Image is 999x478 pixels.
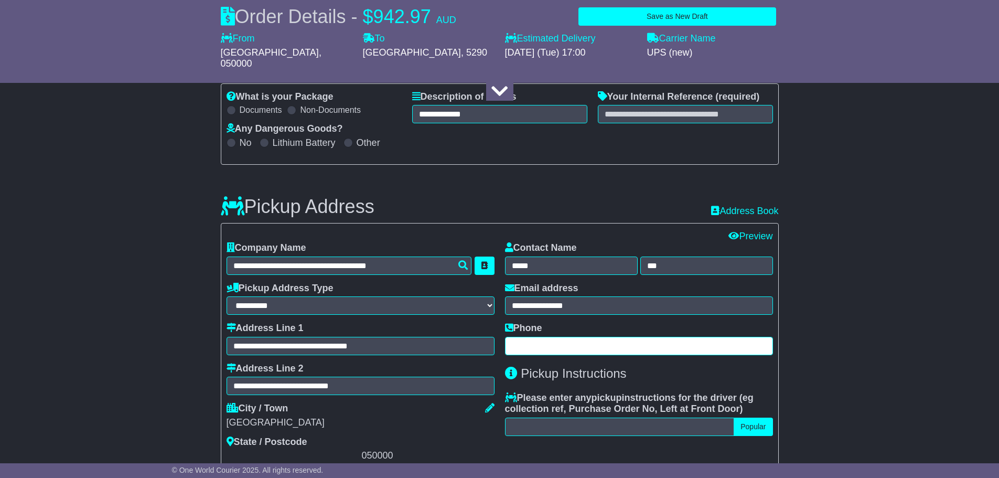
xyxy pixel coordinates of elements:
[300,105,361,115] label: Non-Documents
[521,366,626,380] span: Pickup Instructions
[734,418,772,436] button: Popular
[221,47,319,58] span: [GEOGRAPHIC_DATA]
[227,363,304,375] label: Address Line 2
[647,47,779,59] div: UPS (new)
[505,242,577,254] label: Contact Name
[221,196,374,217] h3: Pickup Address
[363,47,461,58] span: [GEOGRAPHIC_DATA]
[647,33,716,45] label: Carrier Name
[172,466,324,474] span: © One World Courier 2025. All rights reserved.
[221,47,321,69] span: , 050000
[505,33,637,45] label: Estimated Delivery
[227,437,307,448] label: State / Postcode
[373,6,431,27] span: 942.97
[592,392,622,403] span: pickup
[505,323,542,334] label: Phone
[240,105,282,115] label: Documents
[227,283,334,294] label: Pickup Address Type
[227,323,304,334] label: Address Line 1
[362,450,495,462] div: 050000
[436,15,456,25] span: AUD
[505,392,773,415] label: Please enter any instructions for the driver ( )
[221,5,456,28] div: Order Details -
[728,231,772,241] a: Preview
[227,242,306,254] label: Company Name
[363,6,373,27] span: $
[227,403,288,415] label: City / Town
[227,417,495,429] div: [GEOGRAPHIC_DATA]
[363,33,385,45] label: To
[461,47,487,58] span: , 5290
[505,283,578,294] label: Email address
[221,33,255,45] label: From
[227,91,334,103] label: What is your Package
[357,137,380,149] label: Other
[711,206,778,217] a: Address Book
[273,137,336,149] label: Lithium Battery
[227,123,343,135] label: Any Dangerous Goods?
[505,47,637,59] div: [DATE] (Tue) 17:00
[240,137,252,149] label: No
[578,7,776,26] button: Save as New Draft
[505,392,754,415] span: eg collection ref, Purchase Order No, Left at Front Door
